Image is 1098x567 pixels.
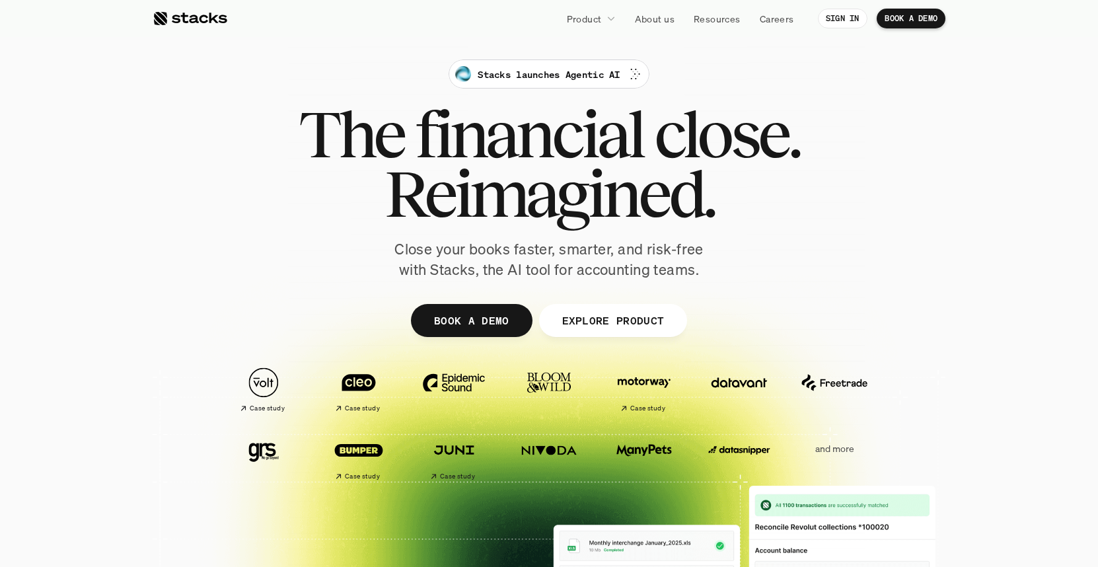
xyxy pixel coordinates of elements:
p: BOOK A DEMO [434,311,509,330]
p: Close your books faster, smarter, and risk-free with Stacks, the AI tool for accounting teams. [384,239,714,280]
a: Case study [223,361,305,418]
a: Case study [413,428,495,486]
h2: Case study [250,404,285,412]
a: BOOK A DEMO [411,304,532,337]
h2: Case study [630,404,665,412]
p: Stacks launches Agentic AI [478,67,620,81]
a: Careers [752,7,802,30]
p: Careers [760,12,794,26]
span: close. [654,104,799,164]
h2: Case study [440,472,475,480]
a: Case study [603,361,685,418]
p: Resources [694,12,741,26]
a: Case study [318,428,400,486]
h2: Case study [345,404,380,412]
a: Privacy Policy [156,306,214,315]
h2: Case study [345,472,380,480]
span: Reimagined. [384,164,714,223]
a: Case study [318,361,400,418]
p: and more [793,443,875,455]
span: The [299,104,404,164]
p: About us [635,12,675,26]
a: SIGN IN [818,9,867,28]
p: SIGN IN [826,14,860,23]
a: Resources [686,7,749,30]
p: EXPLORE PRODUCT [562,311,664,330]
p: BOOK A DEMO [885,14,937,23]
span: financial [415,104,643,164]
a: EXPLORE PRODUCT [538,304,687,337]
p: Product [567,12,602,26]
a: Stacks launches Agentic AI [449,59,649,89]
a: About us [627,7,682,30]
a: BOOK A DEMO [877,9,945,28]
